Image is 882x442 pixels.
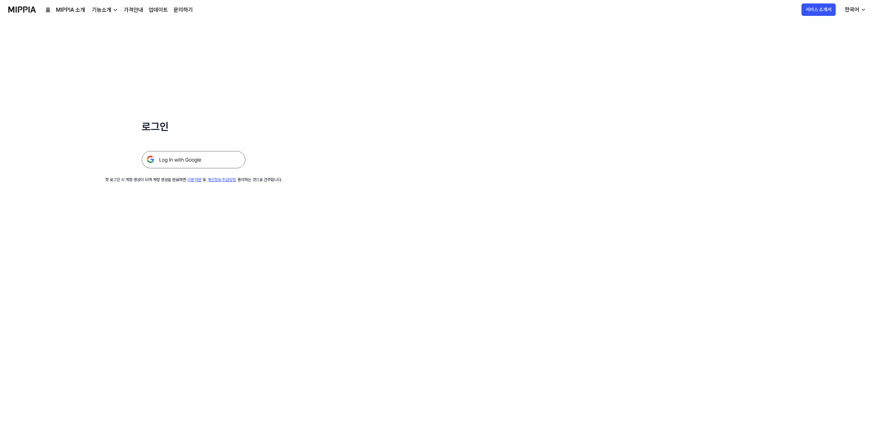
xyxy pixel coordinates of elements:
a: 업데이트 [149,6,168,14]
div: 기능소개 [91,6,113,14]
button: 기능소개 [91,6,118,14]
img: 구글 로그인 버튼 [142,151,245,168]
a: 이용약관 [187,177,201,182]
h1: 로그인 [142,119,245,134]
a: 홈 [46,6,50,14]
div: 한국어 [843,6,861,14]
img: down [113,7,118,13]
button: 서비스 소개서 [801,3,836,16]
a: 가격안내 [124,6,143,14]
a: 문의하기 [173,6,193,14]
button: 한국어 [839,3,870,17]
a: 개인정보 취급방침 [207,177,236,182]
div: 첫 로그인 시 계정 생성이 되며 계정 생성을 완료하면 및 동의하는 것으로 간주합니다. [105,177,282,183]
a: MIPPIA 소개 [56,6,85,14]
